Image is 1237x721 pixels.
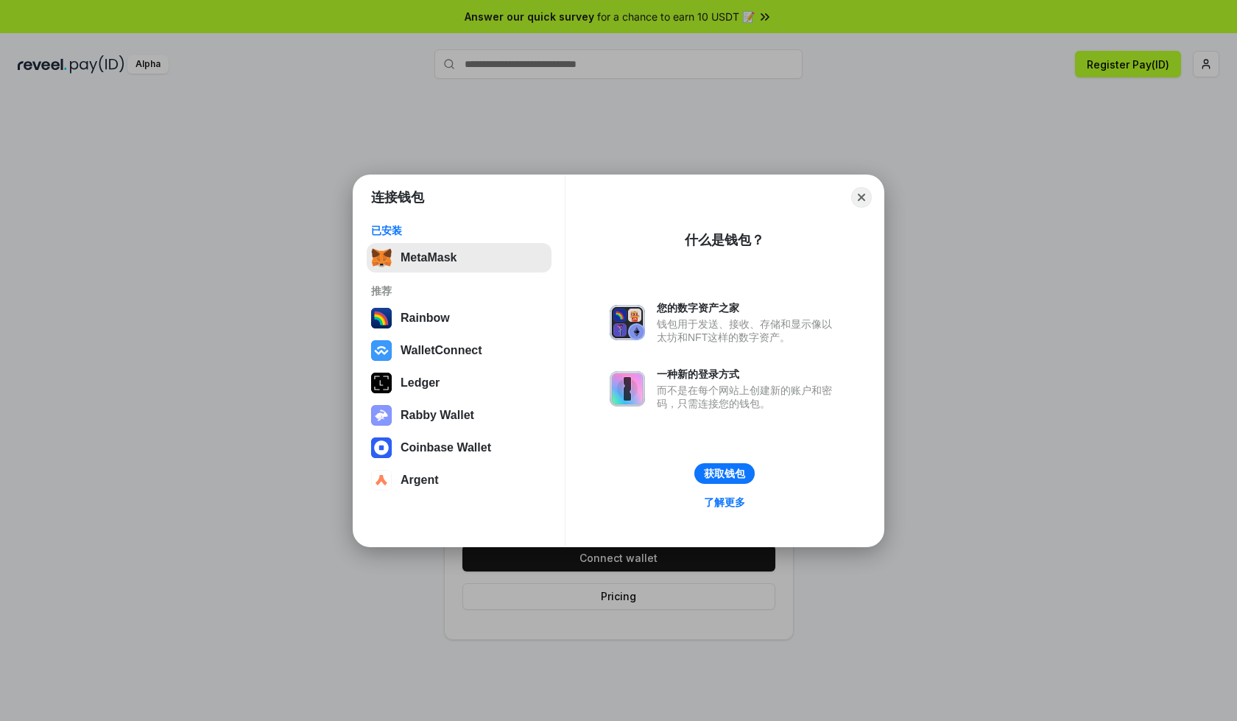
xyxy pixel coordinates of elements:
[401,409,474,422] div: Rabby Wallet
[401,376,440,390] div: Ledger
[371,470,392,490] img: svg+xml,%3Csvg%20width%3D%2228%22%20height%3D%2228%22%20viewBox%3D%220%200%2028%2028%22%20fill%3D...
[371,284,547,298] div: 推荐
[367,243,551,272] button: MetaMask
[401,344,482,357] div: WalletConnect
[371,224,547,237] div: 已安装
[371,308,392,328] img: svg+xml,%3Csvg%20width%3D%22120%22%20height%3D%22120%22%20viewBox%3D%220%200%20120%20120%22%20fil...
[371,189,424,206] h1: 连接钱包
[704,496,745,509] div: 了解更多
[367,433,551,463] button: Coinbase Wallet
[367,336,551,365] button: WalletConnect
[694,463,755,484] button: 获取钱包
[371,247,392,268] img: svg+xml,%3Csvg%20fill%3D%22none%22%20height%3D%2233%22%20viewBox%3D%220%200%2035%2033%22%20width%...
[657,384,839,410] div: 而不是在每个网站上创建新的账户和密码，只需连接您的钱包。
[371,405,392,426] img: svg+xml,%3Csvg%20xmlns%3D%22http%3A%2F%2Fwww.w3.org%2F2000%2Fsvg%22%20fill%3D%22none%22%20viewBox...
[657,317,839,344] div: 钱包用于发送、接收、存储和显示像以太坊和NFT这样的数字资产。
[401,474,439,487] div: Argent
[371,340,392,361] img: svg+xml,%3Csvg%20width%3D%2228%22%20height%3D%2228%22%20viewBox%3D%220%200%2028%2028%22%20fill%3D...
[401,441,491,454] div: Coinbase Wallet
[371,373,392,393] img: svg+xml,%3Csvg%20xmlns%3D%22http%3A%2F%2Fwww.w3.org%2F2000%2Fsvg%22%20width%3D%2228%22%20height%3...
[657,367,839,381] div: 一种新的登录方式
[851,187,872,208] button: Close
[657,301,839,314] div: 您的数字资产之家
[371,437,392,458] img: svg+xml,%3Csvg%20width%3D%2228%22%20height%3D%2228%22%20viewBox%3D%220%200%2028%2028%22%20fill%3D...
[704,467,745,480] div: 获取钱包
[367,401,551,430] button: Rabby Wallet
[685,231,764,249] div: 什么是钱包？
[695,493,754,512] a: 了解更多
[367,465,551,495] button: Argent
[367,303,551,333] button: Rainbow
[367,368,551,398] button: Ledger
[610,371,645,407] img: svg+xml,%3Csvg%20xmlns%3D%22http%3A%2F%2Fwww.w3.org%2F2000%2Fsvg%22%20fill%3D%22none%22%20viewBox...
[401,312,450,325] div: Rainbow
[401,251,457,264] div: MetaMask
[610,305,645,340] img: svg+xml,%3Csvg%20xmlns%3D%22http%3A%2F%2Fwww.w3.org%2F2000%2Fsvg%22%20fill%3D%22none%22%20viewBox...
